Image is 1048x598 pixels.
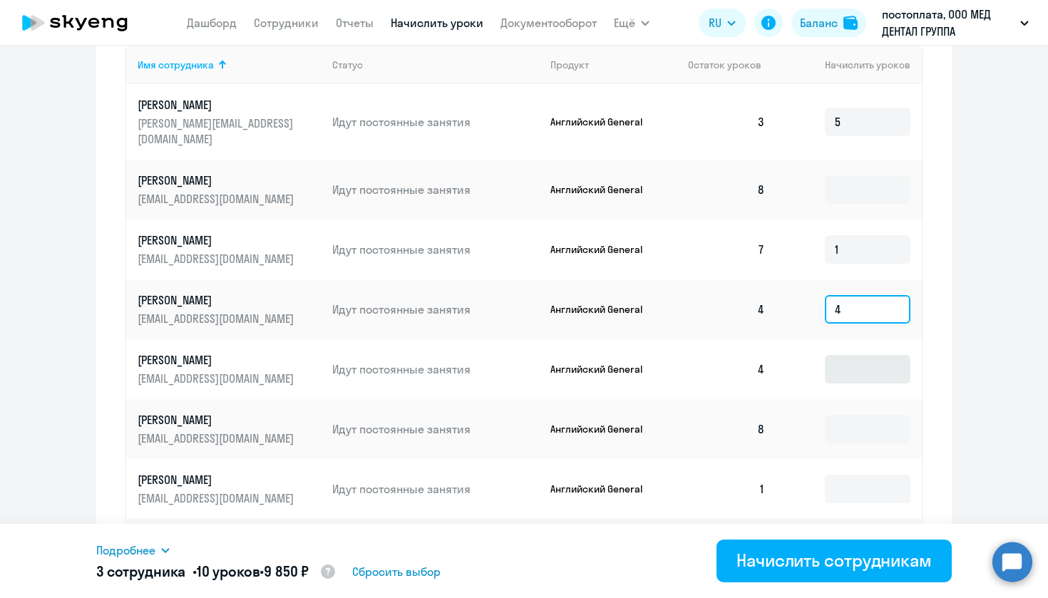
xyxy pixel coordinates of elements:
p: Английский General [550,303,657,316]
span: Остаток уроков [688,58,761,71]
p: Английский General [550,483,657,495]
p: [PERSON_NAME] [138,352,297,368]
div: Продукт [550,58,677,71]
span: 9 850 ₽ [264,562,309,580]
span: Ещё [614,14,635,31]
td: 8 [677,160,776,220]
div: Статус [332,58,363,71]
p: [EMAIL_ADDRESS][DOMAIN_NAME] [138,191,297,207]
a: [PERSON_NAME][PERSON_NAME][EMAIL_ADDRESS][DOMAIN_NAME] [138,97,321,147]
p: Идут постоянные занятия [332,114,539,130]
p: Английский General [550,183,657,196]
h5: 3 сотрудника • • [96,562,337,583]
p: [PERSON_NAME] [138,472,297,488]
p: Идут постоянные занятия [332,481,539,497]
a: [PERSON_NAME][EMAIL_ADDRESS][DOMAIN_NAME] [138,292,321,326]
p: Идут постоянные занятия [332,301,539,317]
p: [EMAIL_ADDRESS][DOMAIN_NAME] [138,490,297,506]
button: Начислить сотрудникам [716,540,952,582]
div: Баланс [800,14,838,31]
p: [PERSON_NAME] [138,172,297,188]
button: постоплата, ООО МЕД ДЕНТАЛ ГРУППА [875,6,1036,40]
td: 6 [677,519,776,579]
span: Подробнее [96,542,155,559]
button: Балансbalance [791,9,866,37]
a: [PERSON_NAME][EMAIL_ADDRESS][DOMAIN_NAME] [138,232,321,267]
p: [PERSON_NAME] [138,292,297,308]
span: Сбросить выбор [352,563,441,580]
p: Идут постоянные занятия [332,361,539,377]
p: Идут постоянные занятия [332,242,539,257]
span: RU [709,14,721,31]
p: Английский General [550,115,657,128]
a: Документооборот [500,16,597,30]
button: RU [699,9,746,37]
p: Английский General [550,243,657,256]
a: [PERSON_NAME][EMAIL_ADDRESS][DOMAIN_NAME] [138,412,321,446]
img: balance [843,16,858,30]
td: 3 [677,84,776,160]
p: Идут постоянные занятия [332,421,539,437]
a: [PERSON_NAME][EMAIL_ADDRESS][DOMAIN_NAME] [138,172,321,207]
div: Начислить сотрудникам [736,549,932,572]
td: 4 [677,339,776,399]
p: [EMAIL_ADDRESS][DOMAIN_NAME] [138,371,297,386]
span: 10 уроков [197,562,260,580]
p: [EMAIL_ADDRESS][DOMAIN_NAME] [138,431,297,446]
p: [EMAIL_ADDRESS][DOMAIN_NAME] [138,251,297,267]
a: [PERSON_NAME][EMAIL_ADDRESS][DOMAIN_NAME] [138,472,321,506]
div: Имя сотрудника [138,58,321,71]
div: Остаток уроков [688,58,776,71]
a: Начислить уроки [391,16,483,30]
div: Имя сотрудника [138,58,214,71]
p: [PERSON_NAME] [138,412,297,428]
p: [PERSON_NAME] [138,232,297,248]
a: Отчеты [336,16,374,30]
div: Продукт [550,58,589,71]
p: [PERSON_NAME] [138,97,297,113]
p: Идут постоянные занятия [332,182,539,197]
p: постоплата, ООО МЕД ДЕНТАЛ ГРУППА [882,6,1014,40]
p: Английский General [550,423,657,435]
button: Ещё [614,9,649,37]
th: Начислить уроков [776,46,922,84]
p: Английский General [550,363,657,376]
a: [PERSON_NAME][EMAIL_ADDRESS][DOMAIN_NAME] [138,352,321,386]
a: Сотрудники [254,16,319,30]
a: Дашборд [187,16,237,30]
td: 4 [677,279,776,339]
p: [PERSON_NAME][EMAIL_ADDRESS][DOMAIN_NAME] [138,115,297,147]
td: 1 [677,459,776,519]
td: 7 [677,220,776,279]
td: 8 [677,399,776,459]
div: Статус [332,58,539,71]
p: [EMAIL_ADDRESS][DOMAIN_NAME] [138,311,297,326]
